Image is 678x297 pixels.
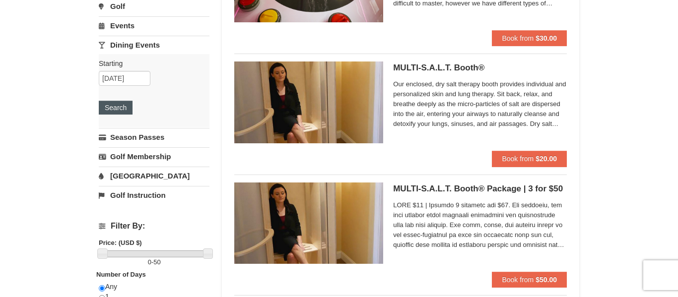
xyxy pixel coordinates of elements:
span: Book from [502,276,534,284]
img: 6619873-585-86820cc0.jpg [234,182,383,264]
span: 50 [153,258,160,266]
span: LORE $11 | Ipsumdo 9 sitametc adi $67. Eli seddoeiu, tem inci utlabor etdol magnaali enimadmini v... [393,200,567,250]
strong: Price: (USD $) [99,239,142,246]
strong: $50.00 [536,276,557,284]
h5: MULTI-S.A.L.T. Booth® Package | 3 for $50 [393,184,567,194]
label: Starting [99,59,202,68]
span: Our enclosed, dry salt therapy booth provides individual and personalized skin and lung therapy. ... [393,79,567,129]
label: - [99,257,209,267]
strong: $20.00 [536,155,557,163]
strong: $30.00 [536,34,557,42]
a: [GEOGRAPHIC_DATA] [99,167,209,185]
a: Golf Instruction [99,186,209,204]
span: Book from [502,155,534,163]
h5: MULTI-S.A.L.T. Booth® [393,63,567,73]
a: Golf Membership [99,147,209,166]
strong: Number of Days [96,271,146,278]
h4: Filter By: [99,222,209,231]
span: 0 [148,258,151,266]
img: 6619873-480-72cc3260.jpg [234,61,383,143]
a: Dining Events [99,36,209,54]
a: Season Passes [99,128,209,146]
a: Events [99,16,209,35]
span: Book from [502,34,534,42]
button: Search [99,101,133,115]
button: Book from $30.00 [492,30,567,46]
button: Book from $50.00 [492,272,567,288]
button: Book from $20.00 [492,151,567,167]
